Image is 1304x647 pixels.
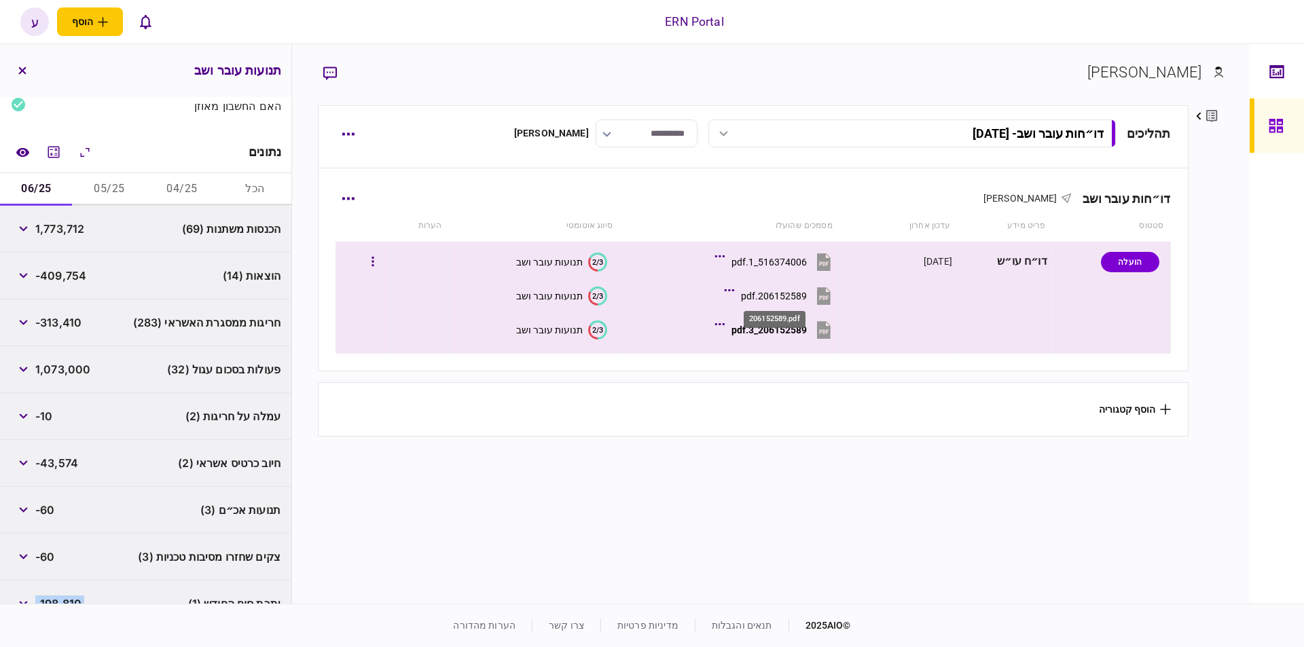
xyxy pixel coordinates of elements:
[41,140,66,164] button: מחשבון
[449,210,619,242] th: סיווג אוטומטי
[249,145,281,159] div: נתונים
[35,549,54,565] span: -60
[516,286,607,306] button: 2/3תנועות עובר ושב
[35,408,52,424] span: -10
[20,7,49,36] button: ע
[718,246,834,277] button: 516374006_1.pdf
[718,314,834,345] button: 206152589_3.pdf
[219,173,291,206] button: הכל
[185,408,280,424] span: עמלה על חריגות (2)
[73,173,145,206] button: 05/25
[35,455,78,471] span: -43,574
[178,455,280,471] span: חיוב כרטיס אשראי (2)
[617,620,678,631] a: מדיניות פרטיות
[138,549,280,565] span: צקים שחזרו מסיבות טכניות (3)
[727,280,834,311] button: 206152589.pdf
[839,210,958,242] th: עדכון אחרון
[35,267,86,284] span: -409,754
[983,193,1057,204] span: [PERSON_NAME]
[1052,210,1170,242] th: סטטוס
[1127,124,1171,143] div: תהליכים
[73,140,97,164] button: הרחב\כווץ הכל
[453,620,515,631] a: הערות מהדורה
[35,221,84,237] span: 1,773,712
[35,595,81,612] span: -198,810
[712,620,772,631] a: תנאים והגבלות
[516,291,583,301] div: תנועות עובר ושב
[924,255,952,268] div: [DATE]
[131,7,160,36] button: פתח רשימת התראות
[957,210,1052,242] th: פריט מידע
[516,253,607,272] button: 2/3תנועות עובר ושב
[549,620,584,631] a: צרו קשר
[188,595,280,612] span: יתרת סוף החודש (1)
[592,291,603,300] text: 2/3
[151,100,282,111] div: האם החשבון מאוזן
[167,361,280,377] span: פעולות בסכום עגול (32)
[741,291,807,301] div: 206152589.pdf
[665,13,723,31] div: ERN Portal
[1101,252,1159,272] div: הועלה
[200,502,280,518] span: תנועות אכ״ם (3)
[619,210,839,242] th: מסמכים שהועלו
[390,210,448,242] th: הערות
[516,325,583,335] div: תנועות עובר ושב
[731,325,807,335] div: 206152589_3.pdf
[223,267,280,284] span: הוצאות (14)
[35,502,54,518] span: -60
[516,320,607,339] button: 2/3תנועות עובר ושב
[182,221,280,237] span: הכנסות משתנות (69)
[133,314,280,331] span: חריגות ממסגרת האשראי (283)
[708,119,1116,147] button: דו״חות עובר ושב- [DATE]
[10,140,35,164] a: השוואה למסמך
[789,618,851,633] div: © 2025 AIO
[592,325,603,334] text: 2/3
[194,64,281,77] h3: תנועות עובר ושב
[1072,191,1171,206] div: דו״חות עובר ושב
[973,126,1104,141] div: דו״חות עובר ושב - [DATE]
[962,246,1047,277] div: דו״ח עו״ש
[1099,404,1171,415] button: הוסף קטגוריה
[516,257,583,267] div: תנועות עובר ושב
[744,311,805,328] div: 206152589.pdf
[592,257,603,266] text: 2/3
[514,126,589,141] div: [PERSON_NAME]
[35,361,90,377] span: 1,073,000
[35,314,81,331] span: -313,410
[146,173,219,206] button: 04/25
[1087,61,1202,84] div: [PERSON_NAME]
[57,7,123,36] button: פתח תפריט להוספת לקוח
[731,257,807,267] div: 516374006_1.pdf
